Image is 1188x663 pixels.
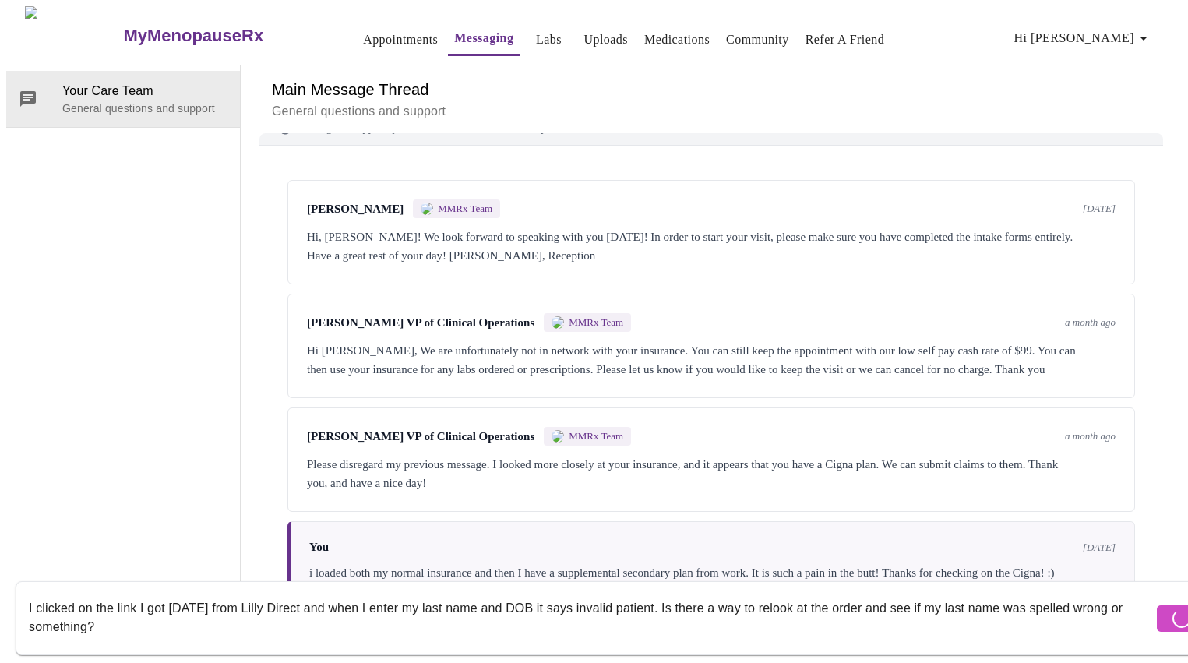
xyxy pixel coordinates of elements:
button: Labs [523,24,573,55]
button: Messaging [448,23,520,56]
span: [DATE] [1083,203,1116,215]
span: [DATE] [1083,541,1116,554]
img: MyMenopauseRx Logo [25,6,122,65]
div: Hi, [PERSON_NAME]! We look forward to speaking with you [DATE]! In order to start your visit, ple... [307,227,1116,265]
button: Uploads [577,24,634,55]
div: Please disregard my previous message. I looked more closely at your insurance, and it appears tha... [307,455,1116,492]
button: Appointments [357,24,444,55]
h6: Main Message Thread [272,77,1151,102]
span: Your Care Team [62,82,227,101]
a: Medications [644,29,710,51]
button: Hi [PERSON_NAME] [1008,23,1159,54]
button: Medications [638,24,716,55]
div: i loaded both my normal insurance and then I have a supplemental secondary plan from work. It is ... [309,563,1116,582]
a: Uploads [583,29,628,51]
span: [PERSON_NAME] [307,203,404,216]
a: Labs [536,29,562,51]
div: Hi [PERSON_NAME], We are unfortunately not in network with your insurance. You can still keep the... [307,341,1116,379]
div: Your Care TeamGeneral questions and support [6,71,240,127]
span: MMRx Team [569,316,623,329]
span: MMRx Team [569,430,623,443]
span: MMRx Team [438,203,492,215]
a: Messaging [454,27,513,49]
a: Community [726,29,789,51]
a: MyMenopauseRx [122,9,326,63]
img: MMRX [421,203,433,215]
a: Appointments [363,29,438,51]
button: Refer a Friend [799,24,891,55]
img: MMRX [552,316,564,329]
button: Community [720,24,795,55]
h3: MyMenopauseRx [123,26,263,46]
span: You [309,541,329,554]
img: MMRX [552,430,564,443]
p: General questions and support [62,101,227,116]
span: [PERSON_NAME] VP of Clinical Operations [307,430,534,443]
a: Refer a Friend [806,29,885,51]
textarea: Send a message about your appointment [29,593,1153,643]
span: a month ago [1065,430,1116,443]
span: Hi [PERSON_NAME] [1014,27,1153,49]
span: [PERSON_NAME] VP of Clinical Operations [307,316,534,330]
span: a month ago [1065,316,1116,329]
p: General questions and support [272,102,1151,121]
